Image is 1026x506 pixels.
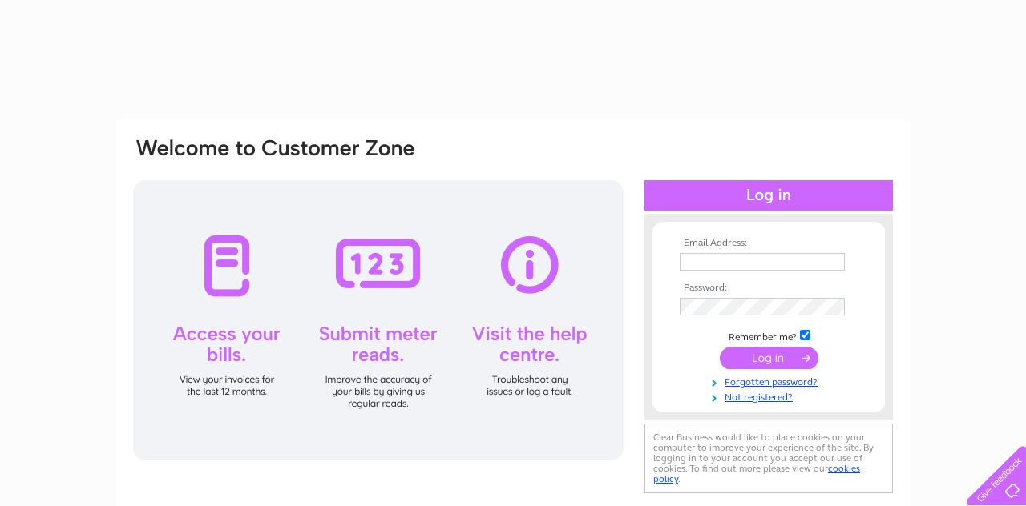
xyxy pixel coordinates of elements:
[653,463,860,484] a: cookies policy
[676,327,862,343] td: Remember me?
[644,424,893,493] div: Clear Business would like to place cookies on your computer to improve your experience of the sit...
[676,283,862,294] th: Password:
[720,347,818,369] input: Submit
[676,238,862,249] th: Email Address:
[680,388,862,404] a: Not registered?
[680,373,862,388] a: Forgotten password?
